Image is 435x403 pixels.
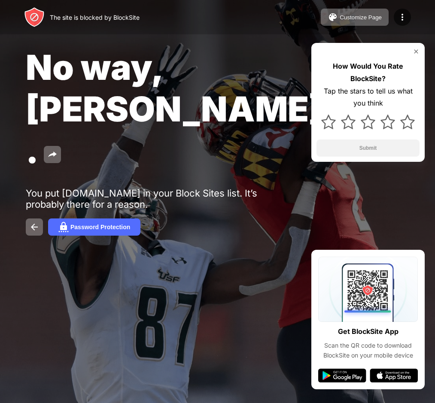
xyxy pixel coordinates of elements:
button: Password Protection [48,218,140,236]
div: How Would You Rate BlockSite? [316,60,420,85]
img: share.svg [47,149,58,160]
div: Tap the stars to tell us what you think [316,85,420,110]
div: Customize Page [340,14,382,21]
div: Password Protection [70,224,130,230]
div: The site is blocked by BlockSite [50,14,140,21]
span: No way, [PERSON_NAME]. [26,46,322,171]
div: Scan the QR code to download BlockSite on your mobile device [318,341,418,360]
img: rate-us-close.svg [413,48,420,55]
img: star.svg [380,115,395,129]
div: Get BlockSite App [338,325,398,338]
img: qrcode.svg [318,257,418,322]
img: star.svg [341,115,356,129]
img: star.svg [321,115,336,129]
button: Customize Page [321,9,389,26]
img: star.svg [400,115,415,129]
img: star.svg [361,115,375,129]
img: password.svg [58,222,69,232]
div: You put [DOMAIN_NAME] in your Block Sites list. It’s probably there for a reason. [26,188,291,210]
img: back.svg [29,222,40,232]
img: app-store.svg [370,369,418,382]
img: pallet.svg [328,12,338,22]
img: header-logo.svg [24,7,45,27]
img: google-play.svg [318,369,366,382]
button: Submit [316,139,420,157]
img: menu-icon.svg [397,12,408,22]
